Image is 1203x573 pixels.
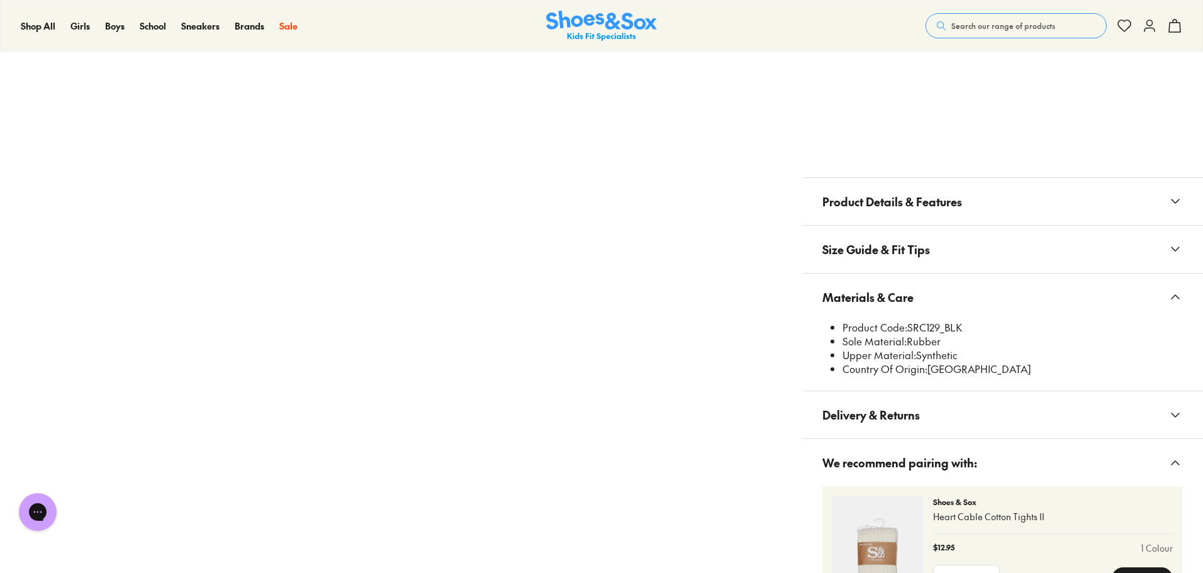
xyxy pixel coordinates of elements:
[105,19,125,32] span: Boys
[546,11,657,42] a: Shoes & Sox
[802,391,1203,438] button: Delivery & Returns
[926,13,1107,38] button: Search our range of products
[822,231,930,268] span: Size Guide & Fit Tips
[842,321,1183,335] li: SRC129_BLK
[822,183,962,220] span: Product Details & Features
[933,542,954,555] p: $12.95
[140,19,166,33] a: School
[951,20,1055,31] span: Search our range of products
[842,362,927,376] span: Country Of Origin:
[822,444,977,481] span: We recommend pairing with:
[235,19,264,32] span: Brands
[70,19,90,33] a: Girls
[1141,542,1173,555] a: 1 Colour
[842,335,1183,348] li: Rubber
[13,489,63,535] iframe: Gorgias live chat messenger
[235,19,264,33] a: Brands
[822,279,914,316] span: Materials & Care
[842,362,1183,376] li: [GEOGRAPHIC_DATA]
[933,496,1173,508] p: Shoes & Sox
[279,19,298,33] a: Sale
[181,19,220,32] span: Sneakers
[842,320,907,334] span: Product Code:
[842,334,907,348] span: Sole Material:
[802,178,1203,225] button: Product Details & Features
[21,19,55,33] a: Shop All
[21,19,55,32] span: Shop All
[70,19,90,32] span: Girls
[802,226,1203,273] button: Size Guide & Fit Tips
[802,439,1203,486] button: We recommend pairing with:
[802,274,1203,321] button: Materials & Care
[279,19,298,32] span: Sale
[933,510,1173,523] p: Heart Cable Cotton Tights II
[842,348,1183,362] li: Synthetic
[105,19,125,33] a: Boys
[140,19,166,32] span: School
[842,348,916,362] span: Upper Material:
[181,19,220,33] a: Sneakers
[546,11,657,42] img: SNS_Logo_Responsive.svg
[822,396,920,433] span: Delivery & Returns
